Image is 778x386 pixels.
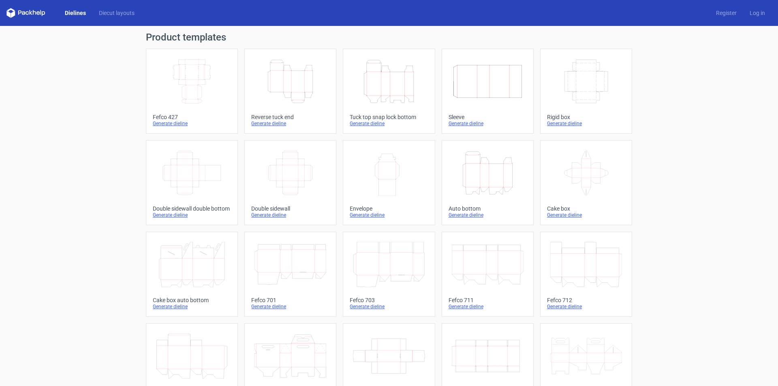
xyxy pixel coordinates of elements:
div: Generate dieline [547,212,625,218]
div: Generate dieline [153,212,231,218]
a: SleeveGenerate dieline [442,49,534,134]
div: Fefco 701 [251,297,329,303]
a: Double sidewall double bottomGenerate dieline [146,140,238,225]
a: EnvelopeGenerate dieline [343,140,435,225]
a: Cake box auto bottomGenerate dieline [146,232,238,317]
div: Generate dieline [547,303,625,310]
div: Generate dieline [449,212,527,218]
a: Fefco 711Generate dieline [442,232,534,317]
a: Reverse tuck endGenerate dieline [244,49,336,134]
div: Generate dieline [251,120,329,127]
div: Generate dieline [350,120,428,127]
div: Generate dieline [153,303,231,310]
a: Auto bottomGenerate dieline [442,140,534,225]
div: Cake box auto bottom [153,297,231,303]
div: Generate dieline [449,303,527,310]
div: Double sidewall [251,205,329,212]
a: Fefco 703Generate dieline [343,232,435,317]
h1: Product templates [146,32,632,42]
div: Reverse tuck end [251,114,329,120]
div: Tuck top snap lock bottom [350,114,428,120]
div: Generate dieline [350,303,428,310]
div: Fefco 711 [449,297,527,303]
div: Rigid box [547,114,625,120]
a: Fefco 427Generate dieline [146,49,238,134]
div: Fefco 427 [153,114,231,120]
a: Rigid boxGenerate dieline [540,49,632,134]
a: Fefco 712Generate dieline [540,232,632,317]
a: Diecut layouts [92,9,141,17]
div: Generate dieline [350,212,428,218]
div: Generate dieline [153,120,231,127]
a: Log in [743,9,772,17]
div: Fefco 712 [547,297,625,303]
a: Tuck top snap lock bottomGenerate dieline [343,49,435,134]
div: Cake box [547,205,625,212]
div: Double sidewall double bottom [153,205,231,212]
a: Double sidewallGenerate dieline [244,140,336,225]
div: Generate dieline [547,120,625,127]
div: Generate dieline [251,303,329,310]
a: Fefco 701Generate dieline [244,232,336,317]
a: Dielines [58,9,92,17]
div: Fefco 703 [350,297,428,303]
div: Sleeve [449,114,527,120]
a: Cake boxGenerate dieline [540,140,632,225]
a: Register [710,9,743,17]
div: Envelope [350,205,428,212]
div: Generate dieline [449,120,527,127]
div: Auto bottom [449,205,527,212]
div: Generate dieline [251,212,329,218]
